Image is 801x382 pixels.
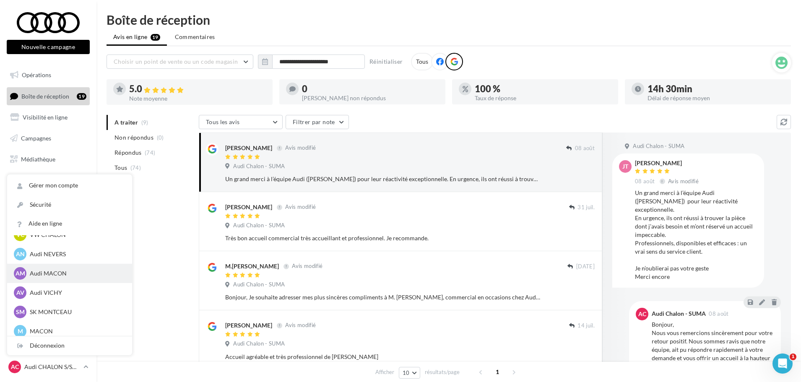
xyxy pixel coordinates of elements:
[399,367,420,379] button: 10
[5,87,91,105] a: Boîte de réception19
[21,155,55,162] span: Médiathèque
[668,178,699,185] span: Avis modifié
[225,293,540,301] div: Bonjour, Je souhaite adresser mes plus sincères compliments à M. [PERSON_NAME], commercial en occ...
[225,175,540,183] div: Un grand merci à l’équipe Audi ([PERSON_NAME]) pour leur réactivité exceptionnelle. En urgence, i...
[30,231,122,239] p: VW CHALON
[7,40,90,54] button: Nouvelle campagne
[114,133,153,142] span: Non répondus
[22,71,51,78] span: Opérations
[5,151,91,168] a: Médiathèque
[7,336,132,355] div: Déconnexion
[175,33,215,41] span: Commentaires
[16,288,24,297] span: AV
[77,93,86,100] div: 19
[772,353,793,374] iframe: Intercom live chat
[24,363,80,371] p: Audi CHALON S/SAONE
[16,250,25,258] span: AN
[30,308,122,316] p: SK MONTCEAU
[233,281,285,288] span: Audi Chalon - SUMA
[30,327,122,335] p: MACON
[633,143,684,150] span: Audi Chalon - SUMA
[225,144,272,152] div: [PERSON_NAME]
[790,353,796,360] span: 1
[285,322,316,329] span: Avis modifié
[199,115,283,129] button: Tous les avis
[225,203,272,211] div: [PERSON_NAME]
[638,310,646,318] span: AC
[286,115,349,129] button: Filtrer par note
[157,134,164,141] span: (0)
[206,118,240,125] span: Tous les avis
[652,311,706,317] div: Audi Chalon - SUMA
[648,84,784,94] div: 14h 30min
[114,148,142,157] span: Répondus
[5,66,91,84] a: Opérations
[5,109,91,126] a: Visibilité en ligne
[145,149,155,156] span: (74)
[107,13,791,26] div: Boîte de réception
[411,53,433,70] div: Tous
[576,263,595,270] span: [DATE]
[648,95,784,101] div: Délai de réponse moyen
[114,58,238,65] span: Choisir un point de vente ou un code magasin
[491,365,504,379] span: 1
[285,204,316,210] span: Avis modifié
[107,55,253,69] button: Choisir un point de vente ou un code magasin
[577,204,595,211] span: 31 juil.
[475,95,611,101] div: Taux de réponse
[403,369,410,376] span: 10
[302,84,439,94] div: 0
[635,189,757,281] div: Un grand merci à l’équipe Audi ([PERSON_NAME]) pour leur réactivité exceptionnelle. En urgence, i...
[5,171,91,196] a: PLV et print personnalisable
[635,178,655,185] span: 08 août
[5,130,91,147] a: Campagnes
[7,359,90,375] a: AC Audi CHALON S/SAONE
[233,222,285,229] span: Audi Chalon - SUMA
[16,308,25,316] span: SM
[577,322,595,330] span: 14 juil.
[21,135,51,142] span: Campagnes
[635,160,700,166] div: [PERSON_NAME]
[30,269,122,278] p: Audi MACON
[18,327,23,335] span: M
[7,176,132,195] a: Gérer mon compte
[425,368,460,376] span: résultats/page
[16,231,24,239] span: VC
[7,214,132,233] a: Aide en ligne
[30,288,122,297] p: Audi VICHY
[366,57,406,67] button: Réinitialiser
[129,84,266,94] div: 5.0
[292,263,322,270] span: Avis modifié
[233,163,285,170] span: Audi Chalon - SUMA
[225,262,279,270] div: M.[PERSON_NAME]
[23,114,68,121] span: Visibilité en ligne
[225,353,540,361] div: Accueil agréable et très professionnel de [PERSON_NAME]
[7,195,132,214] a: Sécurité
[709,311,728,317] span: 08 août
[129,96,266,101] div: Note moyenne
[225,234,540,242] div: Très bon accueil commercial très accueillant et professionnel. Je recommande.
[30,250,122,258] p: Audi NEVERS
[130,164,141,171] span: (74)
[622,162,628,171] span: JT
[114,164,127,172] span: Tous
[11,363,19,371] span: AC
[233,340,285,348] span: Audi Chalon - SUMA
[21,92,69,99] span: Boîte de réception
[575,145,595,152] span: 08 août
[285,145,316,151] span: Avis modifié
[225,321,272,330] div: [PERSON_NAME]
[16,269,25,278] span: AM
[375,368,394,376] span: Afficher
[475,84,611,94] div: 100 %
[302,95,439,101] div: [PERSON_NAME] non répondus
